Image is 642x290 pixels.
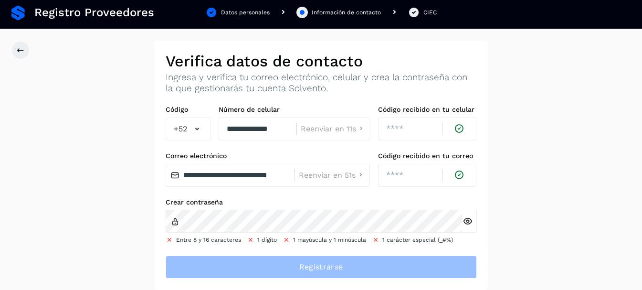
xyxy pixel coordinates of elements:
[166,256,477,279] button: Registrarse
[221,8,270,17] div: Datos personales
[423,8,437,17] div: CIEC
[372,236,453,244] li: 1 carácter especial (_#%)
[166,106,211,114] label: Código
[166,52,477,70] h2: Verifica datos de contacto
[174,123,187,135] span: +52
[299,262,343,272] span: Registrarse
[378,152,477,160] label: Código recibido en tu correo
[301,125,356,133] span: Reenviar en 11s
[166,72,477,94] p: Ingresa y verifica tu correo electrónico, celular y crea la contraseña con la que gestionarás tu ...
[166,236,241,244] li: Entre 8 y 16 caracteres
[34,6,154,20] span: Registro Proveedores
[301,124,366,134] button: Reenviar en 11s
[166,198,477,206] label: Crear contraseña
[378,106,477,114] label: Código recibido en tu celular
[166,152,370,160] label: Correo electrónico
[299,172,356,179] span: Reenviar en 51s
[247,236,277,244] li: 1 dígito
[299,170,366,180] button: Reenviar en 51s
[283,236,366,244] li: 1 mayúscula y 1 minúscula
[312,8,381,17] div: Información de contacto
[219,106,370,114] label: Número de celular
